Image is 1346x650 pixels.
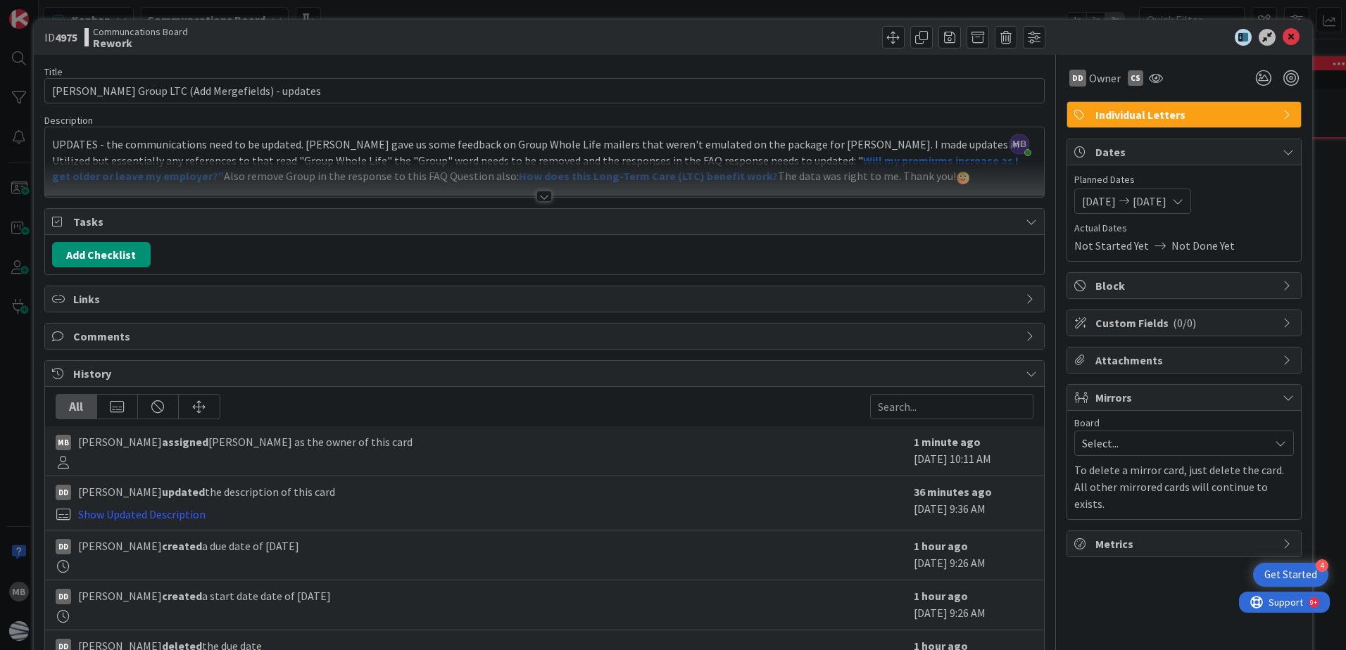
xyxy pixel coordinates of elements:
span: [DATE] [1133,193,1166,210]
span: Planned Dates [1074,172,1294,187]
b: 36 minutes ago [914,485,992,499]
div: [DATE] 9:26 AM [914,587,1033,623]
span: [PERSON_NAME] the description of this card [78,483,335,500]
span: Dates [1095,144,1276,160]
div: DD [56,589,71,604]
div: CS [1128,70,1143,86]
div: Get Started [1264,568,1317,582]
span: History [73,365,1019,382]
label: Title [44,65,63,78]
b: 4975 [55,30,77,44]
span: Links [73,291,1019,307]
span: Metrics [1095,535,1276,552]
span: ( 0/0 ) [1173,316,1196,330]
span: Select... [1082,433,1262,453]
div: [DATE] 10:11 AM [914,433,1033,469]
div: [DATE] 9:26 AM [914,537,1033,573]
span: Individual Letters [1095,106,1276,123]
div: MB [56,435,71,450]
span: Mirrors [1095,389,1276,406]
span: [PERSON_NAME] a due date of [DATE] [78,537,299,554]
a: Show Updated Description [78,507,206,521]
b: created [162,539,202,553]
b: 1 minute ago [914,435,981,449]
div: Open Get Started checklist, remaining modules: 4 [1253,563,1328,587]
span: Description [44,114,93,127]
span: Custom Fields [1095,314,1276,331]
b: 1 hour ago [914,539,968,553]
b: Rework [93,37,188,49]
b: updated [162,485,205,499]
span: Not Started Yet [1074,237,1149,254]
span: Support [30,2,64,19]
div: DD [56,539,71,554]
b: 1 hour ago [914,589,968,603]
span: [PERSON_NAME] a start date date of [DATE] [78,587,331,604]
div: 4 [1316,559,1328,572]
input: type card name here... [44,78,1045,103]
span: Comments [73,328,1019,345]
span: ID [44,29,77,46]
div: [DATE] 9:36 AM [914,483,1033,523]
div: DD [56,485,71,500]
b: assigned [162,435,208,449]
span: Tasks [73,213,1019,230]
span: Board [1074,418,1100,428]
span: Communcations Board [93,26,188,37]
span: Not Done Yet [1171,237,1235,254]
div: DD [1069,70,1086,87]
div: 9+ [71,6,78,17]
input: Search... [870,394,1033,419]
span: [DATE] [1082,193,1116,210]
span: Actual Dates [1074,221,1294,236]
span: Owner [1089,70,1121,87]
button: Add Checklist [52,242,151,267]
span: [PERSON_NAME] [PERSON_NAME] as the owner of this card [78,433,413,450]
span: MB [1010,134,1029,154]
b: created [162,589,202,603]
span: Block [1095,277,1276,294]
div: All [56,395,97,419]
p: To delete a mirror card, just delete the card. All other mirrored cards will continue to exists. [1074,461,1294,512]
span: Attachments [1095,352,1276,369]
p: UPDATES - the communications need to be updated. [PERSON_NAME] gave us some feedback on Group Who... [52,136,1037,185]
